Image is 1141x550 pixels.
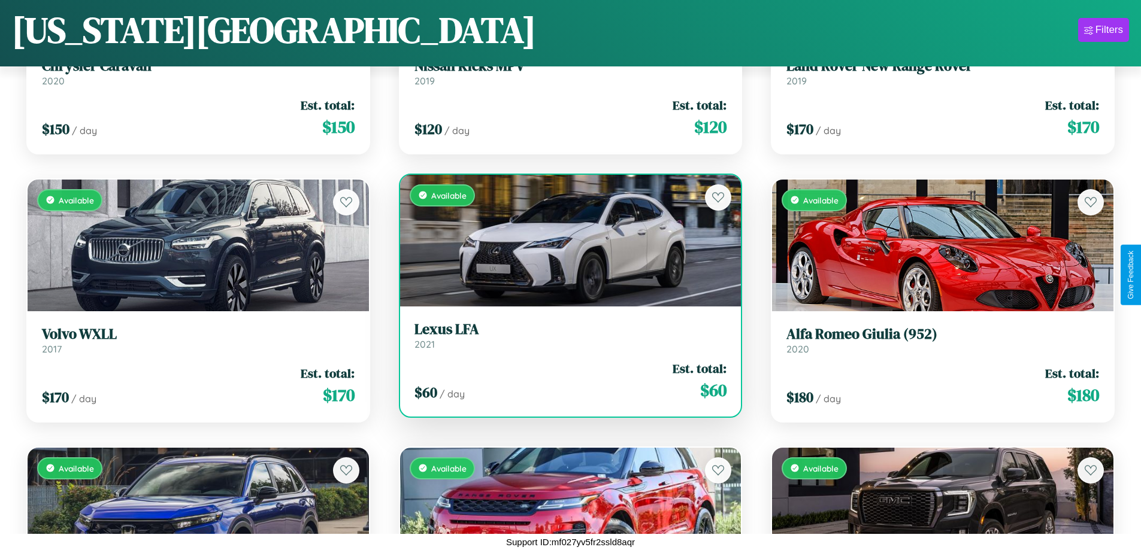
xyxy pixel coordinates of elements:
[786,57,1099,75] h3: Land Rover New Range Rover
[42,57,355,87] a: Chrysler Caravan2020
[323,383,355,407] span: $ 170
[42,343,62,355] span: 2017
[506,534,635,550] p: Support ID: mf027yv5fr2ssld8aqr
[786,326,1099,343] h3: Alfa Romeo Giulia (952)
[1067,115,1099,139] span: $ 170
[673,360,727,377] span: Est. total:
[1067,383,1099,407] span: $ 180
[816,124,841,136] span: / day
[414,75,435,87] span: 2019
[700,378,727,402] span: $ 60
[72,124,97,136] span: / day
[59,195,94,205] span: Available
[1045,96,1099,114] span: Est. total:
[42,326,355,343] h3: Volvo WXLL
[59,463,94,473] span: Available
[414,321,727,350] a: Lexus LFA2021
[414,57,727,75] h3: Nissan Kicks MPV
[322,115,355,139] span: $ 150
[42,387,69,407] span: $ 170
[786,57,1099,87] a: Land Rover New Range Rover2019
[431,190,467,200] span: Available
[414,338,435,350] span: 2021
[786,387,813,407] span: $ 180
[431,463,467,473] span: Available
[803,463,839,473] span: Available
[414,382,437,402] span: $ 60
[673,96,727,114] span: Est. total:
[42,326,355,355] a: Volvo WXLL2017
[786,119,813,139] span: $ 170
[786,326,1099,355] a: Alfa Romeo Giulia (952)2020
[694,115,727,139] span: $ 120
[786,75,807,87] span: 2019
[301,364,355,382] span: Est. total:
[803,195,839,205] span: Available
[440,388,465,400] span: / day
[786,343,809,355] span: 2020
[1095,24,1123,36] div: Filters
[414,119,442,139] span: $ 120
[12,5,536,54] h1: [US_STATE][GEOGRAPHIC_DATA]
[71,393,96,405] span: / day
[301,96,355,114] span: Est. total:
[42,75,65,87] span: 2020
[414,321,727,338] h3: Lexus LFA
[1127,251,1135,299] div: Give Feedback
[42,57,355,75] h3: Chrysler Caravan
[1078,18,1129,42] button: Filters
[42,119,69,139] span: $ 150
[414,57,727,87] a: Nissan Kicks MPV2019
[816,393,841,405] span: / day
[444,124,470,136] span: / day
[1045,364,1099,382] span: Est. total:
